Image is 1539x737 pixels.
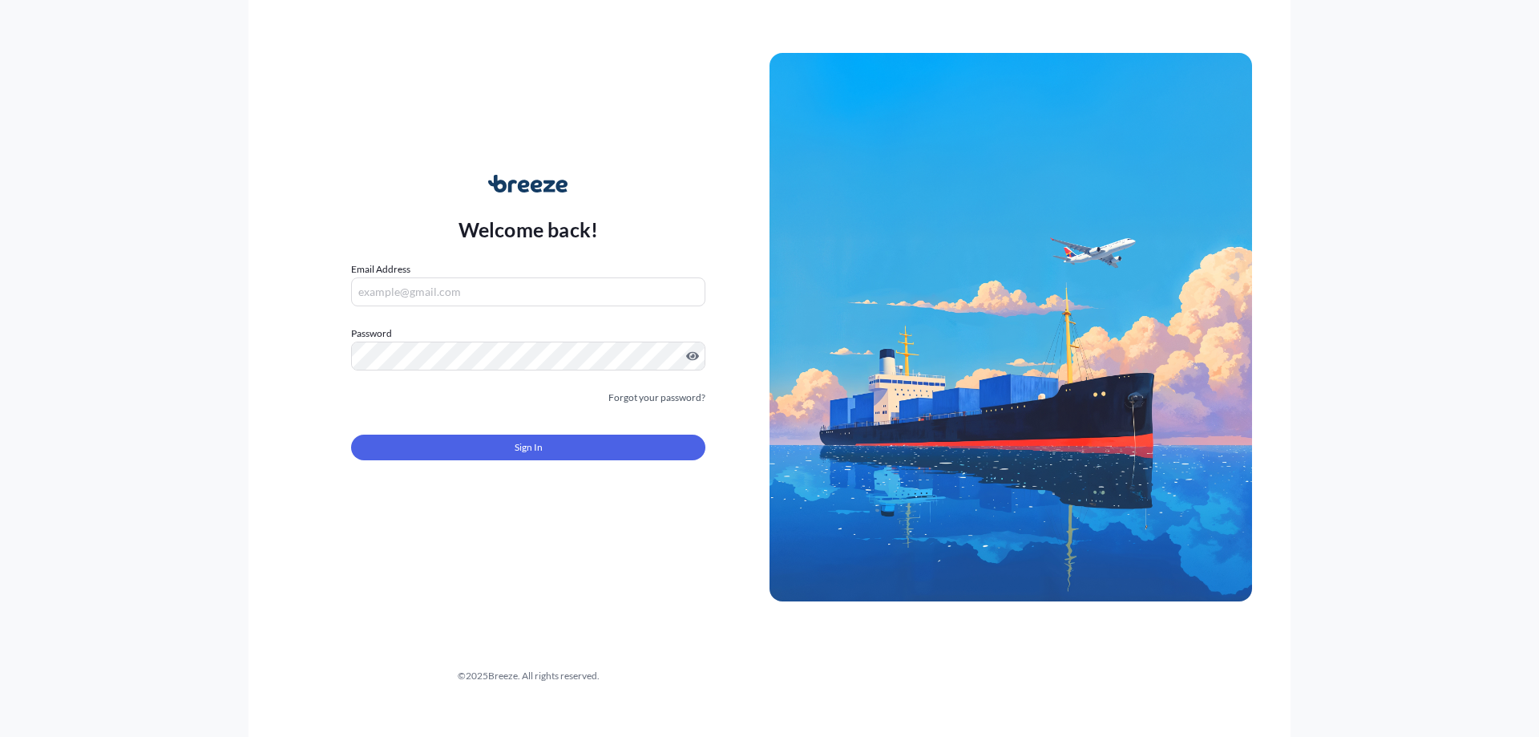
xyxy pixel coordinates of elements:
label: Email Address [351,261,410,277]
a: Forgot your password? [608,390,705,406]
button: Show password [686,350,699,362]
span: Sign In [515,439,543,456]
img: Ship illustration [769,53,1252,601]
div: © 2025 Breeze. All rights reserved. [287,668,769,684]
button: Sign In [351,435,705,460]
p: Welcome back! [458,217,599,242]
input: example@gmail.com [351,277,705,306]
label: Password [351,326,705,342]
